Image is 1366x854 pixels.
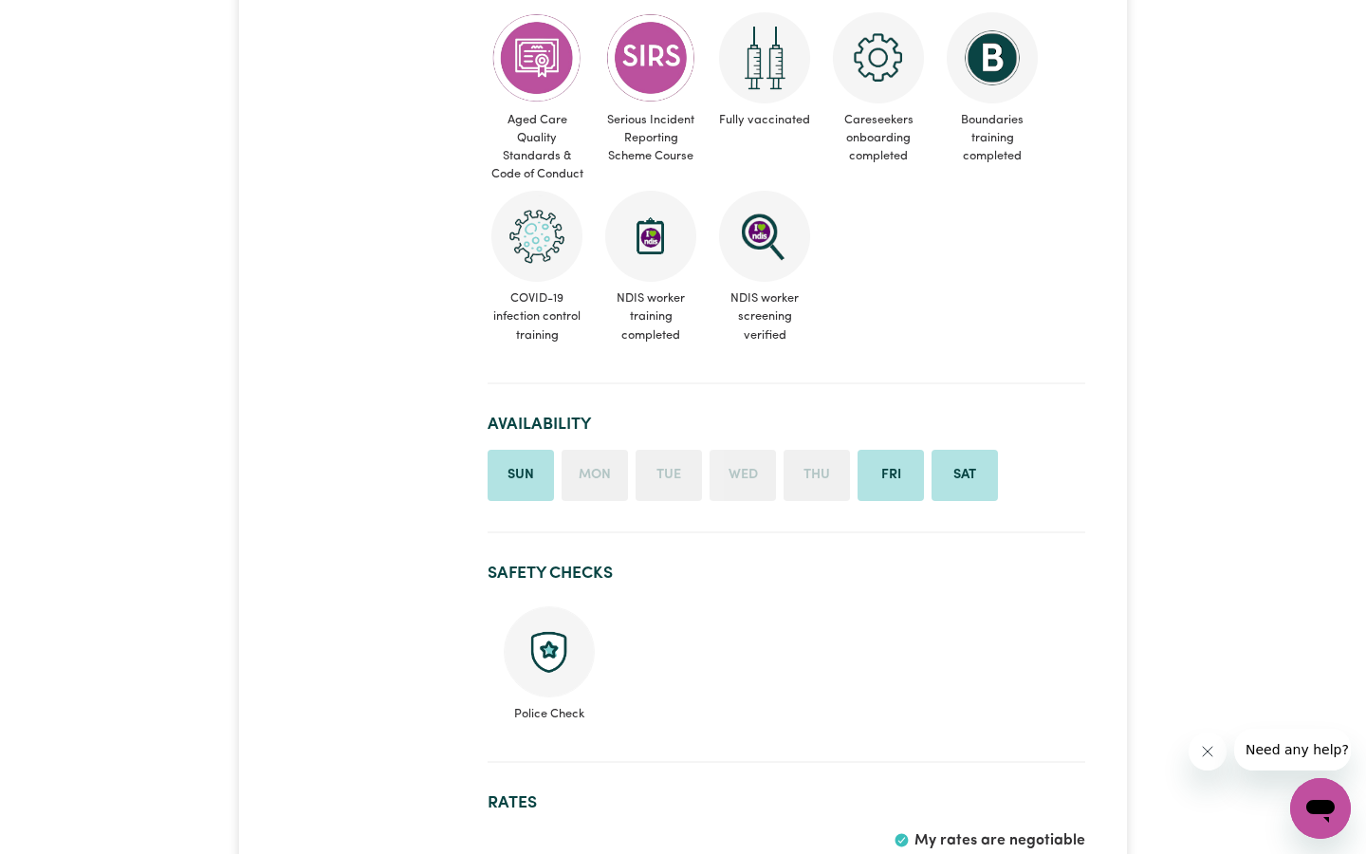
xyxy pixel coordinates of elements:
[491,191,582,282] img: CS Academy: COVID-19 Infection Control Training course completed
[504,606,595,697] img: Police check
[710,450,776,501] li: Unavailable on Wednesday
[719,191,810,282] img: NDIS Worker Screening Verified
[601,282,700,352] span: NDIS worker training completed
[491,12,582,103] img: CS Academy: Aged Care Quality Standards & Code of Conduct course completed
[858,450,924,501] li: Available on Friday
[914,833,1085,848] span: My rates are negotiable
[833,12,924,103] img: CS Academy: Careseekers Onboarding course completed
[488,103,586,192] span: Aged Care Quality Standards & Code of Conduct
[488,564,1085,584] h2: Safety Checks
[605,191,696,282] img: CS Academy: Introduction to NDIS Worker Training course completed
[1290,778,1351,839] iframe: Button to launch messaging window
[784,450,850,501] li: Unavailable on Thursday
[715,103,814,137] span: Fully vaccinated
[605,12,696,103] img: CS Academy: Serious Incident Reporting Scheme course completed
[932,450,998,501] li: Available on Saturday
[829,103,928,174] span: Careseekers onboarding completed
[719,12,810,103] img: Care and support worker has received 2 doses of COVID-19 vaccine
[943,103,1042,174] span: Boundaries training completed
[947,12,1038,103] img: CS Academy: Boundaries in care and support work course completed
[488,793,1085,813] h2: Rates
[1189,733,1227,770] iframe: Close message
[488,415,1085,435] h2: Availability
[1234,729,1351,770] iframe: Message from company
[562,450,628,501] li: Unavailable on Monday
[636,450,702,501] li: Unavailable on Tuesday
[488,450,554,501] li: Available on Sunday
[488,282,586,352] span: COVID-19 infection control training
[601,103,700,174] span: Serious Incident Reporting Scheme Course
[715,282,814,352] span: NDIS worker screening verified
[503,697,596,723] span: Police Check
